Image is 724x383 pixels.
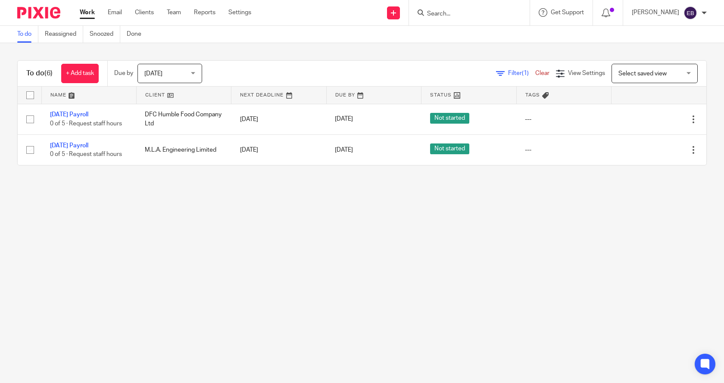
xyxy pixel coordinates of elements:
a: [DATE] Payroll [50,143,88,149]
span: Filter [508,70,535,76]
a: Snoozed [90,26,120,43]
div: --- [525,146,602,154]
img: svg%3E [683,6,697,20]
a: + Add task [61,64,99,83]
a: Email [108,8,122,17]
a: Work [80,8,95,17]
td: [DATE] [231,134,326,165]
td: M.L.A. Engineering Limited [136,134,231,165]
span: View Settings [568,70,605,76]
p: [PERSON_NAME] [632,8,679,17]
div: --- [525,115,602,124]
a: Reports [194,8,215,17]
a: Done [127,26,148,43]
span: Get Support [551,9,584,16]
a: Reassigned [45,26,83,43]
span: [DATE] [335,147,353,153]
a: [DATE] Payroll [50,112,88,118]
span: Not started [430,113,469,124]
input: Search [426,10,504,18]
a: Settings [228,8,251,17]
td: [DATE] [231,104,326,134]
img: Pixie [17,7,60,19]
h1: To do [26,69,53,78]
span: (6) [44,70,53,77]
span: 0 of 5 · Request staff hours [50,121,122,127]
span: Not started [430,143,469,154]
span: Select saved view [618,71,667,77]
p: Due by [114,69,133,78]
a: Team [167,8,181,17]
span: (1) [522,70,529,76]
td: DFC Humble Food Company Ltd [136,104,231,134]
span: 0 of 5 · Request staff hours [50,151,122,157]
span: Tags [525,93,540,97]
span: [DATE] [144,71,162,77]
a: Clients [135,8,154,17]
a: Clear [535,70,549,76]
a: To do [17,26,38,43]
span: [DATE] [335,116,353,122]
